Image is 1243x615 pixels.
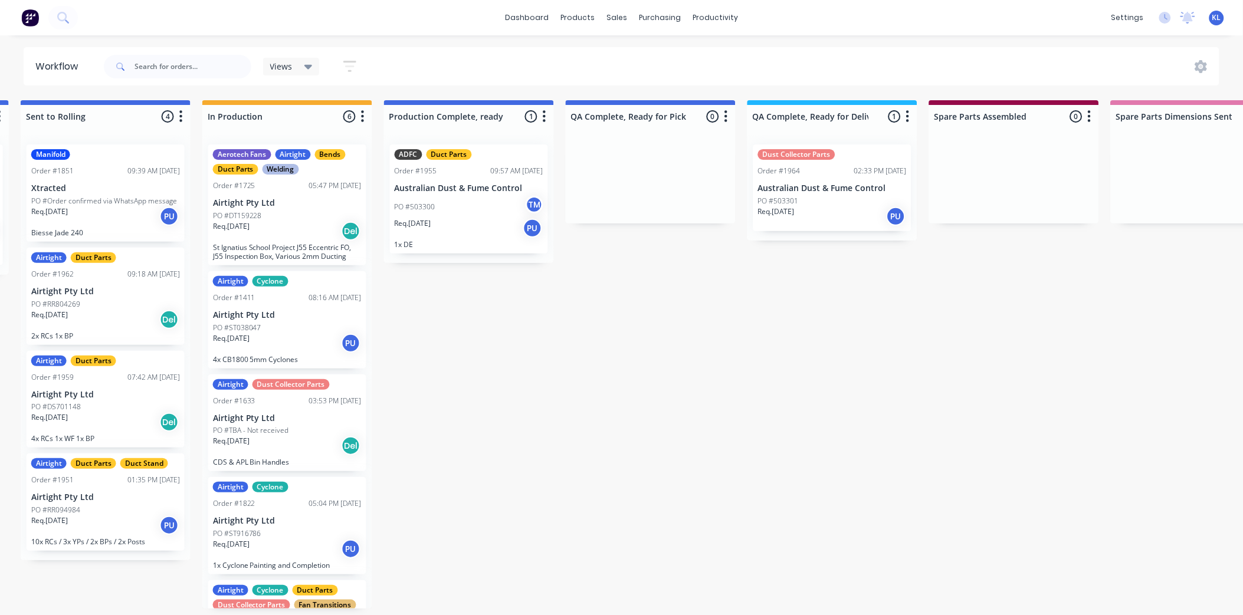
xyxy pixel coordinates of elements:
div: Dust Collector Parts [252,379,330,390]
div: 07:42 AM [DATE] [127,372,180,383]
p: St Ignatius School Project J55 Eccentric FO, J55 Inspection Box, Various 2mm Ducting [213,243,362,261]
div: Duct Parts [293,585,338,596]
p: Req. [DATE] [213,539,250,550]
div: Airtight [31,252,67,263]
p: CDS & APL Bin Handles [213,458,362,466]
p: 1x Cyclone Painting and Completion [213,561,362,570]
p: 4x CB1800 5mm Cyclones [213,355,362,364]
div: 05:04 PM [DATE] [309,498,362,509]
div: PU [342,334,360,353]
div: AirtightDust Collector PartsOrder #163303:53 PM [DATE]Airtight Pty LtdPO #TBA - Not receivedReq.[... [208,374,366,472]
img: Factory [21,9,39,27]
p: Req. [DATE] [758,206,795,217]
p: Req. [DATE] [213,333,250,344]
div: ADFCDuct PartsOrder #195509:57 AM [DATE]Australian Dust & Fume ControlPO #503300TMReq.[DATE]PU1x DE [390,144,548,254]
p: Airtight Pty Ltd [213,198,362,208]
p: PO #503300 [395,202,435,212]
div: 09:39 AM [DATE] [127,166,180,176]
div: purchasing [633,9,687,27]
p: PO #TBA - Not received [213,425,289,436]
div: Airtight [213,379,248,390]
p: PO #RR094984 [31,505,80,515]
div: AirtightDuct PartsOrder #195907:42 AM [DATE]Airtight Pty LtdPO #DS701148Req.[DATE]Del4x RCs 1x WF... [27,351,185,448]
p: Airtight Pty Ltd [213,310,362,320]
p: Req. [DATE] [395,218,431,229]
div: Cyclone [252,482,288,492]
p: PO #DS701148 [31,402,81,412]
div: ManifoldOrder #185109:39 AM [DATE]XtractedPO #Order confirmed via WhatsApp messageReq.[DATE]PUBie... [27,144,185,242]
div: Order #1725 [213,180,255,191]
div: Dust Collector PartsOrder #196402:33 PM [DATE]Australian Dust & Fume ControlPO #503301Req.[DATE]PU [753,144,911,231]
p: Airtight Pty Ltd [213,413,362,423]
p: 4x RCs 1x WF 1x BP [31,434,180,443]
div: Manifold [31,149,70,160]
div: Duct Parts [71,458,116,469]
p: PO #RR804269 [31,299,80,310]
div: 09:57 AM [DATE] [491,166,543,176]
div: AirtightDuct PartsOrder #196209:18 AM [DATE]Airtight Pty LtdPO #RR804269Req.[DATE]Del2x RCs 1x BP [27,248,185,345]
div: Order #1964 [758,166,801,176]
p: Xtracted [31,183,180,193]
p: Airtight Pty Ltd [31,492,180,502]
div: Bends [315,149,346,160]
p: Airtight Pty Ltd [213,516,362,526]
p: Biesse Jade 240 [31,228,180,237]
div: 05:47 PM [DATE] [309,180,362,191]
div: products [555,9,601,27]
p: Australian Dust & Fume Control [758,183,907,193]
p: Req. [DATE] [213,436,250,446]
div: Airtight [213,585,248,596]
div: Cyclone [252,276,288,287]
div: Dust Collector Parts [758,149,835,160]
div: Duct Parts [71,252,116,263]
div: sales [601,9,633,27]
p: Req. [DATE] [31,515,68,526]
div: Aerotech Fans [213,149,271,160]
p: PO #ST038047 [213,323,261,333]
p: PO #503301 [758,196,799,206]
p: 10x RCs / 3x YPs / 2x BPs / 2x Posts [31,537,180,546]
div: 08:16 AM [DATE] [309,292,362,303]
div: PU [342,540,360,558]
input: Search for orders... [135,55,251,78]
div: Workflow [35,60,84,74]
div: Airtight [276,149,311,160]
div: Airtight [31,356,67,366]
div: Order #1411 [213,292,255,303]
div: Welding [263,164,299,175]
div: 03:53 PM [DATE] [309,396,362,406]
div: PU [160,516,179,535]
div: Del [342,222,360,241]
div: Duct Parts [213,164,258,175]
div: Aerotech FansAirtightBendsDuct PartsWeldingOrder #172505:47 PM [DATE]Airtight Pty LtdPO #DT159228... [208,144,366,265]
div: Duct Parts [71,356,116,366]
div: Airtight [213,482,248,492]
div: Duct Stand [120,458,168,469]
div: AirtightCycloneOrder #182205:04 PM [DATE]Airtight Pty LtdPO #ST916786Req.[DATE]PU1x Cyclone Paint... [208,477,366,574]
p: 2x RCs 1x BP [31,331,180,340]
div: Order #1851 [31,166,74,176]
div: Airtight [31,458,67,469]
div: Order #1955 [395,166,437,176]
span: Views [270,60,293,73]
div: ADFC [395,149,422,160]
div: Fan Transitions [294,600,356,610]
div: Duct Parts [427,149,472,160]
div: Dust Collector Parts [213,600,290,610]
div: Order #1822 [213,498,255,509]
div: AirtightCycloneOrder #141108:16 AM [DATE]Airtight Pty LtdPO #ST038047Req.[DATE]PU4x CB1800 5mm Cy... [208,271,366,369]
div: 09:18 AM [DATE] [127,269,180,279]
div: productivity [687,9,744,27]
span: KL [1212,12,1221,23]
div: 01:35 PM [DATE] [127,475,180,485]
div: Del [160,310,179,329]
a: dashboard [499,9,555,27]
p: Airtight Pty Ltd [31,287,180,297]
p: PO #Order confirmed via WhatsApp message [31,196,177,206]
div: Order #1959 [31,372,74,383]
div: Del [342,436,360,455]
p: 1x DE [395,240,543,249]
p: Req. [DATE] [31,412,68,423]
p: PO #DT159228 [213,211,262,221]
div: 02:33 PM [DATE] [854,166,907,176]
